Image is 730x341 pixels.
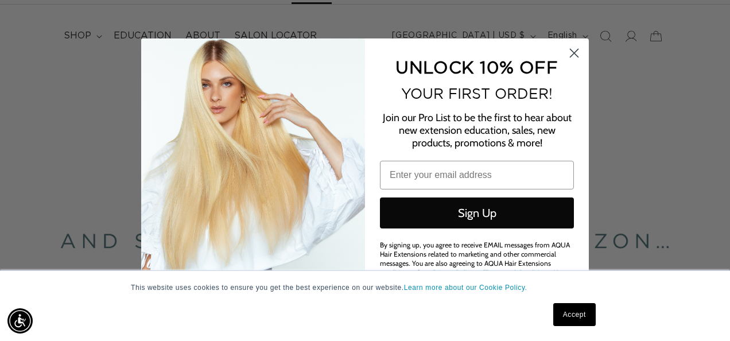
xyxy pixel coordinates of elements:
[433,268,473,277] a: Privacy Policy
[401,86,553,102] span: YOUR FIRST ORDER!
[380,161,574,189] input: Enter your email address
[7,308,33,334] div: Accessibility Menu
[383,111,572,149] span: Join our Pro List to be the first to hear about new extension education, sales, new products, pro...
[380,241,570,286] span: By signing up, you agree to receive EMAIL messages from AQUA Hair Extensions related to marketing...
[141,38,365,303] img: daab8b0d-f573-4e8c-a4d0-05ad8d765127.png
[485,268,550,277] a: Terms and Conditions
[564,43,584,63] button: Close dialog
[380,197,574,228] button: Sign Up
[553,303,596,326] a: Accept
[404,284,527,292] a: Learn more about our Cookie Policy.
[395,57,558,76] span: UNLOCK 10% OFF
[131,282,599,293] p: This website uses cookies to ensure you get the best experience on our website.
